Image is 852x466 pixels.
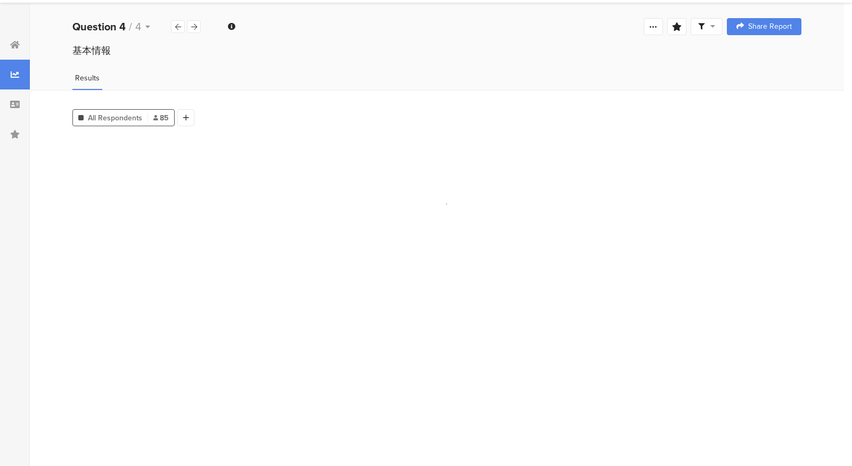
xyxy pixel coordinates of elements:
span: All Respondents [88,112,142,124]
span: Results [75,72,100,84]
span: 4 [135,19,141,35]
span: Share Report [748,23,792,30]
span: / [129,19,132,35]
b: Question 4 [72,19,126,35]
span: 85 [153,112,169,124]
div: 基本情報 [72,44,801,58]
